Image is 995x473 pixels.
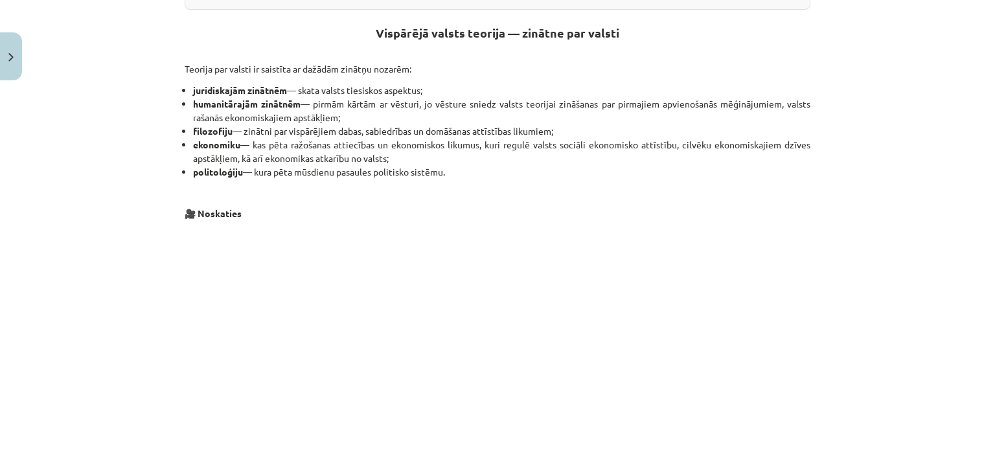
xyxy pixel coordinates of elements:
strong: 🎥 Noskaties [185,207,242,219]
p: Teorija par valsti ir saistīta ar dažādām zinātņu nozarēm: [185,59,810,76]
strong: filozofiju [193,125,233,137]
img: icon-close-lesson-0947bae3869378f0d4975bcd49f059093ad1ed9edebbc8119c70593378902aed.svg [8,53,14,62]
strong: humanitārajām zinātnēm [193,98,301,110]
li: — skata valsts tiesiskos aspektus; [193,84,810,97]
strong: juridiskajām zinātnēm [193,84,287,96]
strong: Vispārējā valsts teorija — zinātne par valsti [376,25,619,40]
li: — zinātni par vispārējiem dabas, sabiedrības un domāšanas attīstības likumiem; [193,124,810,138]
li: — kas pēta ražošanas attiecības un ekonomiskos likumus, kuri regulē valsts sociāli ekonomisko att... [193,138,810,165]
strong: ekonomiku [193,139,240,150]
li: — kura pēta mūsdienu pasaules politisko sistēmu. [193,165,810,179]
strong: politoloģiju [193,166,243,178]
li: — pirmām kārtām ar vēsturi, jo vēsture sniedz valsts teorijai zināšanas par pirmajiem apvienošanā... [193,97,810,124]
